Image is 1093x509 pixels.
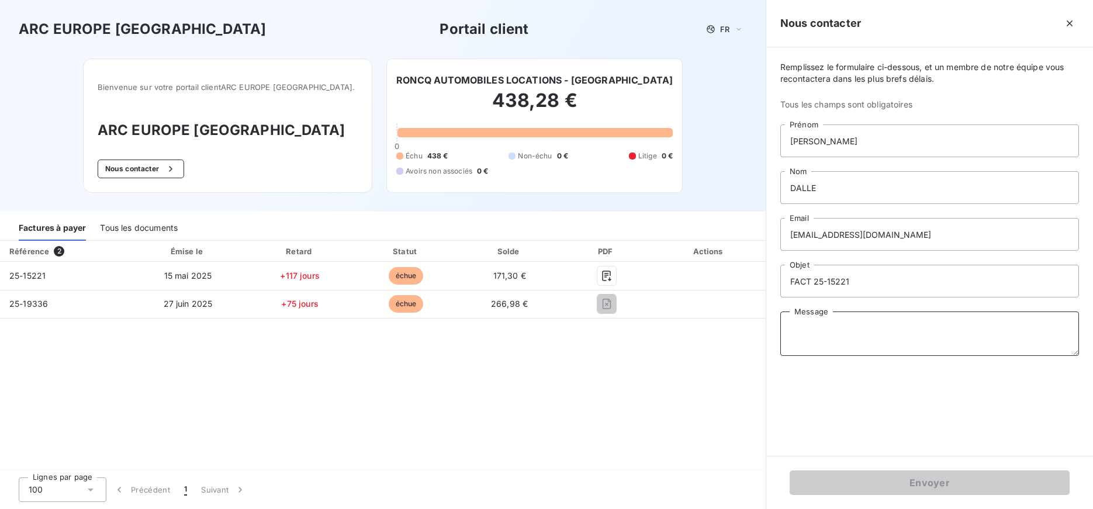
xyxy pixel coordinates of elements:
span: échue [389,295,424,313]
div: Tous les documents [100,216,178,241]
h3: Portail client [440,19,528,40]
input: placeholder [780,171,1079,204]
button: Nous contacter [98,160,184,178]
input: placeholder [780,124,1079,157]
div: Solde [461,245,558,257]
span: 0 [395,141,399,151]
button: Envoyer [790,470,1070,495]
span: Non-échu [518,151,552,161]
span: échue [389,267,424,285]
span: +75 jours [281,299,318,309]
h3: ARC EUROPE [GEOGRAPHIC_DATA] [19,19,266,40]
span: Échu [406,151,423,161]
button: Suivant [194,477,253,502]
span: FR [720,25,729,34]
div: Émise le [132,245,244,257]
span: 0 € [662,151,673,161]
span: 0 € [557,151,568,161]
button: 1 [177,477,194,502]
span: 0 € [477,166,488,176]
h3: ARC EUROPE [GEOGRAPHIC_DATA] [98,120,358,141]
div: Référence [9,247,49,256]
span: Avoirs non associés [406,166,472,176]
span: Remplissez le formulaire ci-dessous, et un membre de notre équipe vous recontactera dans les plus... [780,61,1079,85]
input: placeholder [780,265,1079,297]
div: Retard [248,245,351,257]
div: Factures à payer [19,216,86,241]
div: Statut [356,245,456,257]
h5: Nous contacter [780,15,861,32]
span: 25-15221 [9,271,46,281]
span: 171,30 € [493,271,526,281]
span: 438 € [427,151,448,161]
span: 15 mai 2025 [164,271,212,281]
span: 266,98 € [491,299,528,309]
button: Précédent [106,477,177,502]
span: +117 jours [280,271,320,281]
span: 27 juin 2025 [164,299,213,309]
input: placeholder [780,218,1079,251]
span: Bienvenue sur votre portail client ARC EUROPE [GEOGRAPHIC_DATA] . [98,82,358,92]
span: Tous les champs sont obligatoires [780,99,1079,110]
span: 25-19336 [9,299,48,309]
div: Actions [655,245,763,257]
div: PDF [563,245,650,257]
span: 2 [54,246,64,257]
span: 100 [29,484,43,496]
h2: 438,28 € [396,89,673,124]
span: Litige [638,151,657,161]
h6: RONCQ AUTOMOBILES LOCATIONS - [GEOGRAPHIC_DATA] [396,73,673,87]
span: 1 [184,484,187,496]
